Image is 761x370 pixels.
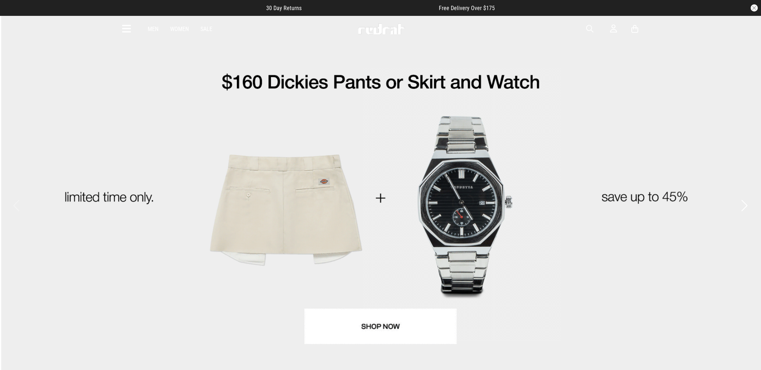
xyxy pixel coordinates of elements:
[439,5,495,12] span: Free Delivery Over $175
[12,198,21,213] button: Previous slide
[201,26,213,32] a: Sale
[170,26,189,32] a: Women
[316,4,425,12] iframe: Customer reviews powered by Trustpilot
[148,26,159,32] a: Men
[740,198,749,213] button: Next slide
[358,23,405,34] img: Redrat logo
[267,5,302,12] span: 30 Day Returns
